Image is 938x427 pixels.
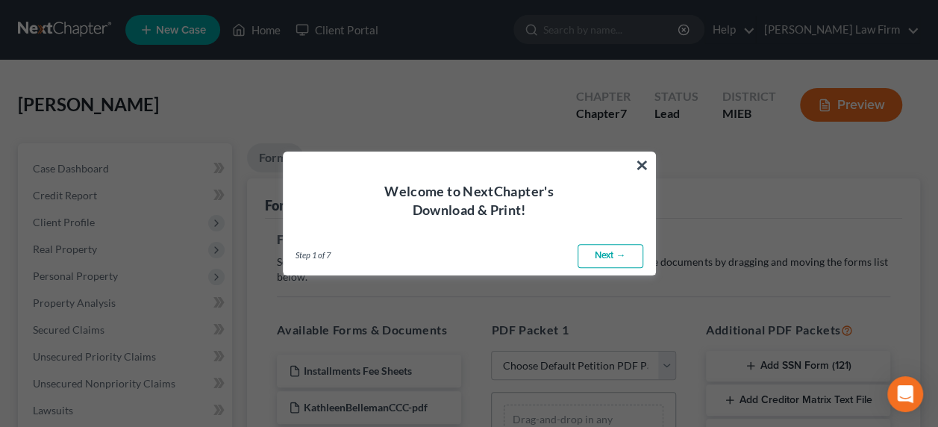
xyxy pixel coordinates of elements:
[635,153,649,177] button: ×
[301,182,637,219] h4: Welcome to NextChapter's Download & Print!
[887,376,923,412] div: Open Intercom Messenger
[296,249,331,261] span: Step 1 of 7
[578,244,643,268] a: Next →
